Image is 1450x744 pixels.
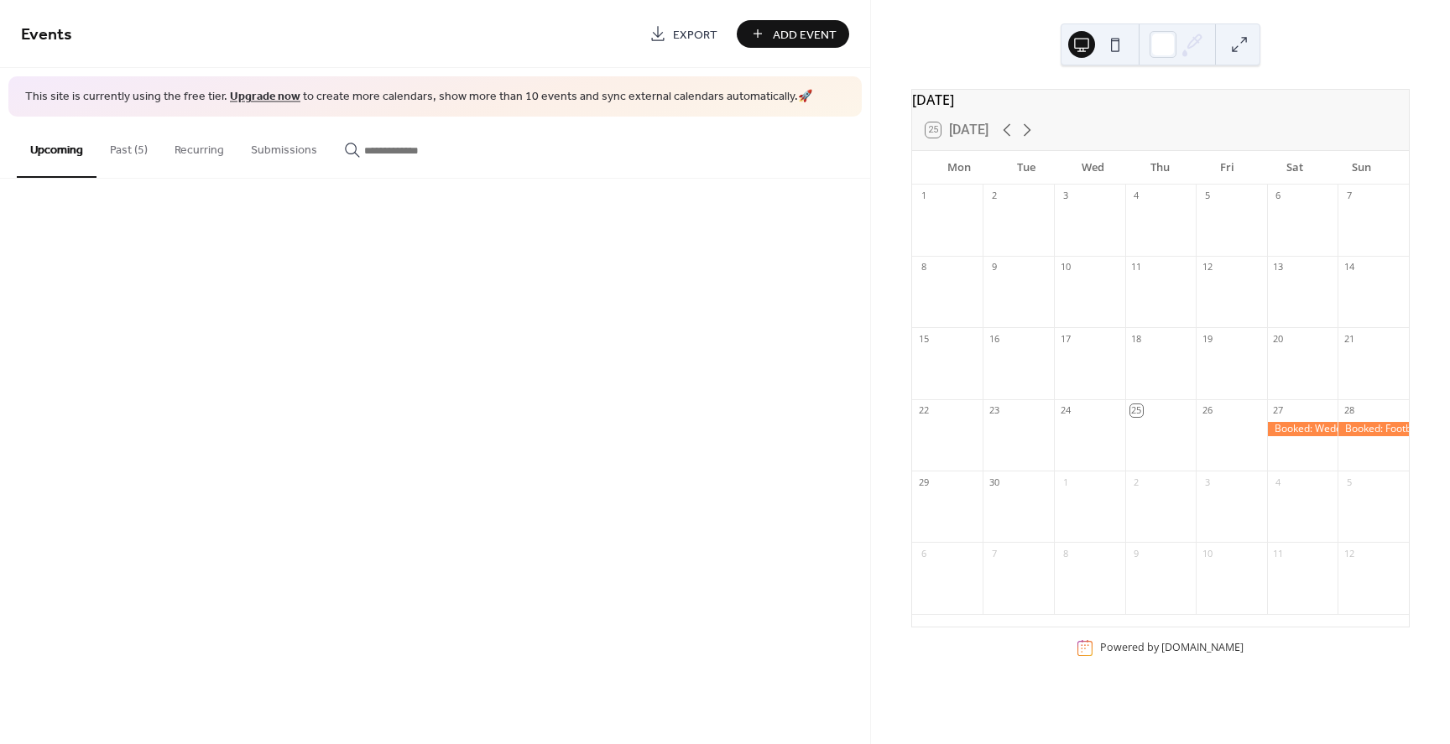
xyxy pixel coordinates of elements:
[988,404,1000,417] div: 23
[1059,404,1072,417] div: 24
[21,18,72,51] span: Events
[1201,261,1213,273] div: 12
[96,117,161,176] button: Past (5)
[637,20,730,48] a: Export
[917,190,930,202] div: 1
[1130,261,1143,273] div: 11
[1060,151,1127,185] div: Wed
[1127,151,1194,185] div: Thu
[1059,261,1072,273] div: 10
[1272,332,1285,345] div: 20
[988,190,1000,202] div: 2
[1272,404,1285,417] div: 27
[1343,476,1355,488] div: 5
[161,117,237,176] button: Recurring
[1059,547,1072,559] div: 8
[1130,190,1143,202] div: 4
[737,20,849,48] button: Add Event
[1130,332,1143,345] div: 18
[917,547,930,559] div: 6
[1261,151,1328,185] div: Sat
[1338,422,1409,436] div: Booked: Football Videography
[988,261,1000,273] div: 9
[1343,261,1355,273] div: 14
[1201,476,1213,488] div: 3
[1130,476,1143,488] div: 2
[1272,190,1285,202] div: 6
[917,404,930,417] div: 22
[230,86,300,108] a: Upgrade now
[1194,151,1261,185] div: Fri
[1267,422,1338,436] div: Booked: Wedding in CT
[1201,547,1213,559] div: 10
[1272,476,1285,488] div: 4
[1343,547,1355,559] div: 12
[1343,190,1355,202] div: 7
[1343,332,1355,345] div: 21
[1059,332,1072,345] div: 17
[917,476,930,488] div: 29
[1161,641,1244,655] a: [DOMAIN_NAME]
[1059,190,1072,202] div: 3
[912,90,1409,110] div: [DATE]
[25,89,812,106] span: This site is currently using the free tier. to create more calendars, show more than 10 events an...
[1201,190,1213,202] div: 5
[993,151,1060,185] div: Tue
[917,261,930,273] div: 8
[237,117,331,176] button: Submissions
[926,151,993,185] div: Mon
[17,117,96,178] button: Upcoming
[1130,404,1143,417] div: 25
[988,547,1000,559] div: 7
[1272,261,1285,273] div: 13
[988,476,1000,488] div: 30
[1100,641,1244,655] div: Powered by
[773,26,837,44] span: Add Event
[1201,404,1213,417] div: 26
[1343,404,1355,417] div: 28
[1201,332,1213,345] div: 19
[1328,151,1395,185] div: Sun
[673,26,717,44] span: Export
[1272,547,1285,559] div: 11
[917,332,930,345] div: 15
[1130,547,1143,559] div: 9
[988,332,1000,345] div: 16
[1059,476,1072,488] div: 1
